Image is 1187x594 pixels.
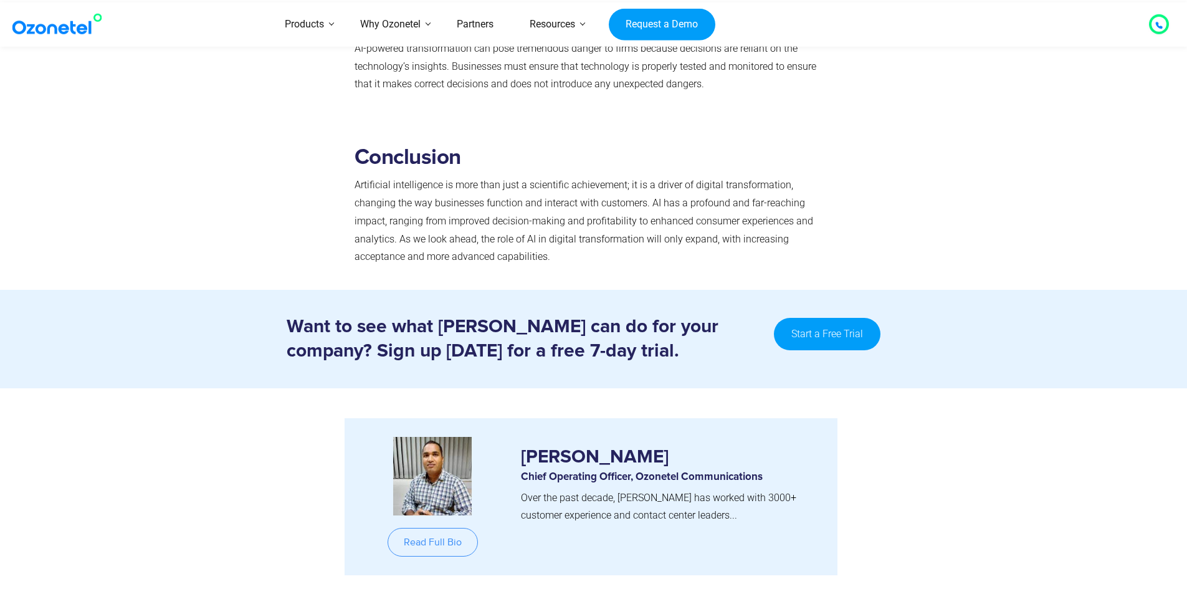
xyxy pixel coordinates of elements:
a: Request a Demo [609,8,715,41]
span: AI-powered transformation can pose tremendous danger to firms because decisions are reliant on th... [355,42,816,90]
p: Over the past decade, [PERSON_NAME] has worked with 3000+ customer experience and contact center ... [521,489,819,525]
a: Resources [512,2,593,47]
strong: Conclusion [355,146,461,168]
p: Artificial intelligence is more than just a scientific achievement; it is a driver of digital tra... [355,176,827,266]
a: Partners [439,2,512,47]
h6: Chief Operating Officer, Ozonetel Communications [521,471,819,484]
a: Read Full Bio [388,528,478,557]
a: Why Ozonetel [342,2,439,47]
span: Read Full Bio [404,537,462,547]
h3: [PERSON_NAME] [521,437,819,465]
h3: Want to see what [PERSON_NAME] can do for your company? Sign up [DATE] for a free 7-day trial. [287,315,761,363]
a: Products [267,2,342,47]
a: Start a Free Trial [774,318,880,350]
